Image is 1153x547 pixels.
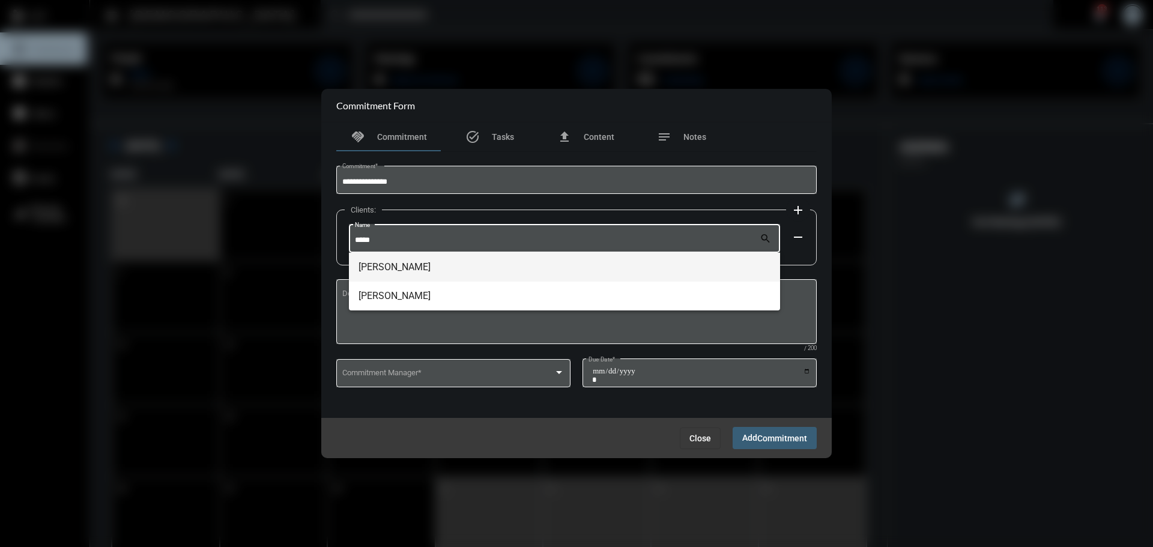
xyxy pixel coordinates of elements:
[791,230,805,244] mat-icon: remove
[757,434,807,443] span: Commitment
[680,428,721,449] button: Close
[492,132,514,142] span: Tasks
[336,100,415,111] h2: Commitment Form
[351,130,365,144] mat-icon: handshake
[689,434,711,443] span: Close
[345,205,382,214] label: Clients:
[791,203,805,217] mat-icon: add
[742,433,807,443] span: Add
[584,132,614,142] span: Content
[733,427,817,449] button: AddCommitment
[683,132,706,142] span: Notes
[804,345,817,352] mat-hint: / 200
[657,130,671,144] mat-icon: notes
[359,253,770,282] span: [PERSON_NAME]
[760,232,774,247] mat-icon: search
[557,130,572,144] mat-icon: file_upload
[359,282,770,310] span: [PERSON_NAME]
[377,132,427,142] span: Commitment
[465,130,480,144] mat-icon: task_alt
